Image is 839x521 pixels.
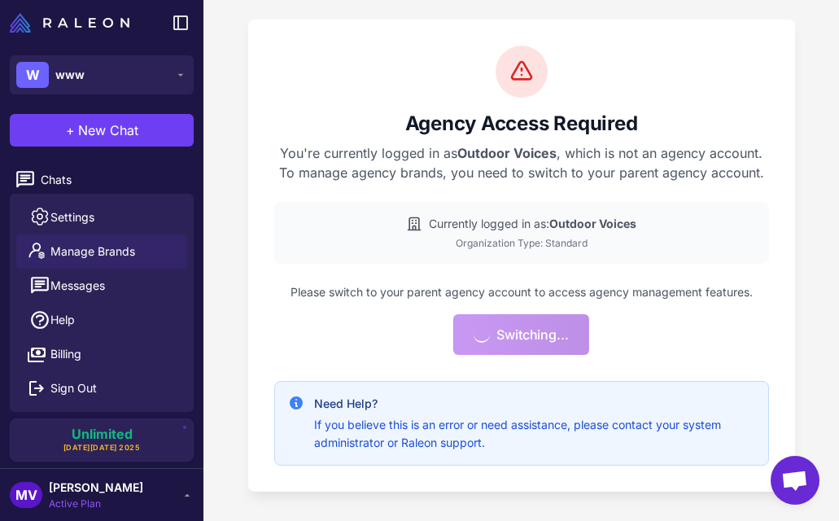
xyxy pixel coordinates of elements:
p: If you believe this is an error or need assistance, please contact your system administrator or R... [314,416,755,452]
h2: Agency Access Required [274,111,769,137]
span: Messages [50,277,105,295]
span: www [55,66,85,84]
span: [DATE][DATE] 2025 [63,442,141,453]
span: Sign Out [50,379,97,397]
div: Organization Type: Standard [287,236,756,251]
a: Help [16,303,187,337]
a: Chats [7,163,197,197]
button: Messages [16,269,187,303]
button: +New Chat [10,114,194,147]
strong: Outdoor Voices [457,145,557,161]
strong: Outdoor Voices [549,217,636,230]
p: Please switch to your parent agency account to access agency management features. [274,283,769,301]
div: MV [10,482,42,508]
img: Raleon Logo [10,13,129,33]
div: W [16,62,49,88]
button: Wwww [10,55,194,94]
span: Manage Brands [50,243,135,260]
span: + [66,120,75,140]
span: Currently logged in as: [429,215,636,233]
span: Settings [50,208,94,226]
span: New Chat [78,120,138,140]
span: [PERSON_NAME] [49,479,143,497]
a: Raleon Logo [10,13,136,33]
span: Active Plan [49,497,143,511]
span: Billing [50,345,81,363]
div: Open chat [771,456,819,505]
span: Help [50,311,75,329]
span: Unlimited [72,427,133,440]
h4: Need Help? [314,395,755,413]
p: You're currently logged in as , which is not an agency account. To manage agency brands, you need... [274,143,769,182]
button: Sign Out [16,371,187,405]
span: Chats [41,171,184,189]
button: Switching... [453,314,588,355]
